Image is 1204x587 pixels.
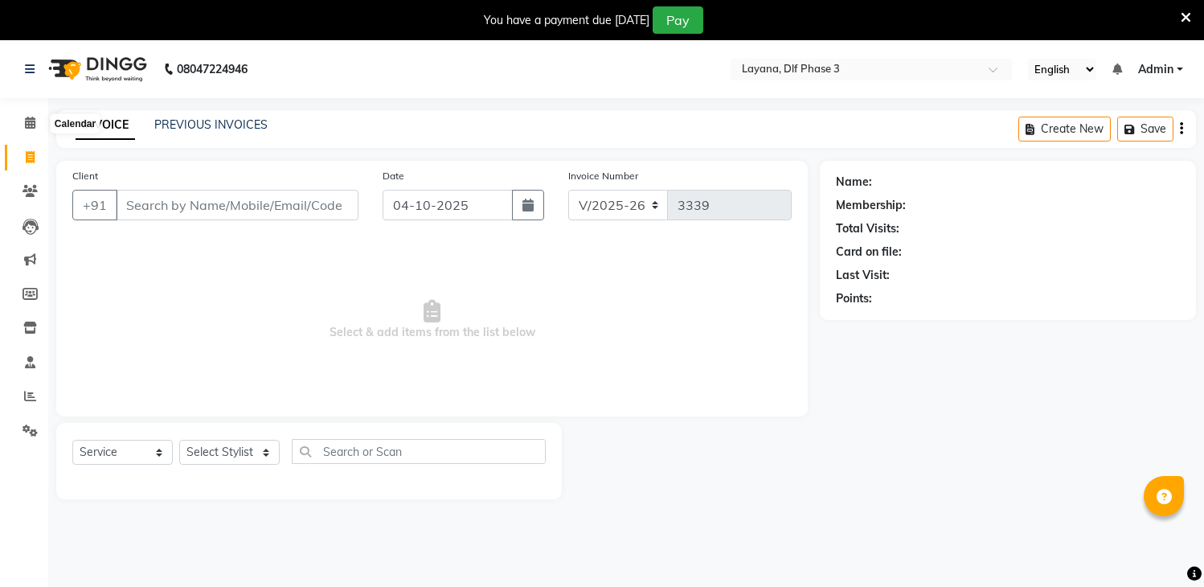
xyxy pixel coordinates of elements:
[836,174,872,191] div: Name:
[1018,117,1111,142] button: Create New
[383,169,404,183] label: Date
[41,47,151,92] img: logo
[836,290,872,307] div: Points:
[116,190,358,220] input: Search by Name/Mobile/Email/Code
[568,169,638,183] label: Invoice Number
[836,267,890,284] div: Last Visit:
[836,197,906,214] div: Membership:
[154,117,268,132] a: PREVIOUS INVOICES
[836,220,899,237] div: Total Visits:
[72,190,117,220] button: +91
[72,169,98,183] label: Client
[292,439,546,464] input: Search or Scan
[1138,61,1173,78] span: Admin
[1136,523,1188,571] iframe: chat widget
[51,114,100,133] div: Calendar
[653,6,703,34] button: Pay
[72,240,792,400] span: Select & add items from the list below
[1117,117,1173,142] button: Save
[484,12,649,29] div: You have a payment due [DATE]
[177,47,248,92] b: 08047224946
[836,244,902,261] div: Card on file:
